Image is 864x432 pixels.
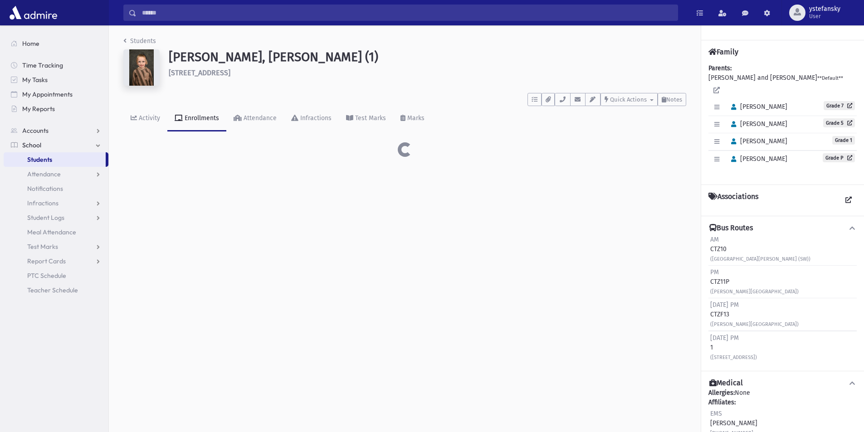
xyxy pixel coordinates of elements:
[22,76,48,84] span: My Tasks
[22,141,41,149] span: School
[123,37,156,45] a: Students
[708,48,738,56] h4: Family
[4,254,108,268] a: Report Cards
[824,101,855,110] a: Grade 7
[7,4,59,22] img: AdmirePro
[27,257,66,265] span: Report Cards
[27,214,64,222] span: Student Logs
[169,68,686,77] h6: [STREET_ADDRESS]
[710,236,719,243] span: AM
[708,63,857,177] div: [PERSON_NAME] and [PERSON_NAME]
[708,223,857,233] button: Bus Routes
[710,354,757,360] small: ([STREET_ADDRESS])
[242,114,277,122] div: Attendance
[4,181,108,196] a: Notifications
[284,106,339,131] a: Infractions
[823,153,855,162] a: Grade P
[4,123,108,138] a: Accounts
[708,64,732,72] b: Parents:
[4,36,108,51] a: Home
[27,243,58,251] span: Test Marks
[353,114,386,122] div: Test Marks
[27,155,52,164] span: Students
[708,398,736,406] b: Affiliates:
[123,36,156,49] nav: breadcrumb
[27,184,63,193] span: Notifications
[4,167,108,181] a: Attendance
[27,199,59,207] span: Infractions
[840,192,857,209] a: View all Associations
[137,5,678,21] input: Search
[226,106,284,131] a: Attendance
[4,210,108,225] a: Student Logs
[658,93,686,106] button: Notes
[4,102,108,116] a: My Reports
[22,39,39,48] span: Home
[709,223,753,233] h4: Bus Routes
[727,155,787,163] span: [PERSON_NAME]
[710,235,810,263] div: CTZ10
[708,192,758,209] h4: Associations
[832,136,855,145] span: Grade 1
[710,333,757,362] div: 1
[710,301,739,309] span: [DATE] PM
[727,120,787,128] span: [PERSON_NAME]
[183,114,219,122] div: Enrollments
[708,379,857,388] button: Medical
[809,13,840,20] span: User
[137,114,160,122] div: Activity
[710,321,799,327] small: ([PERSON_NAME][GEOGRAPHIC_DATA])
[4,268,108,283] a: PTC Schedule
[709,379,743,388] h4: Medical
[727,137,787,145] span: [PERSON_NAME]
[823,118,855,127] a: Grade 5
[298,114,332,122] div: Infractions
[710,268,719,276] span: PM
[27,170,61,178] span: Attendance
[22,90,73,98] span: My Appointments
[22,105,55,113] span: My Reports
[809,5,840,13] span: ystefansky
[167,106,226,131] a: Enrollments
[4,239,108,254] a: Test Marks
[710,289,799,295] small: ([PERSON_NAME][GEOGRAPHIC_DATA])
[666,96,682,103] span: Notes
[710,300,799,329] div: CTZF13
[169,49,686,65] h1: [PERSON_NAME], [PERSON_NAME] (1)
[339,106,393,131] a: Test Marks
[4,58,108,73] a: Time Tracking
[4,73,108,87] a: My Tasks
[405,114,425,122] div: Marks
[708,389,735,397] b: Allergies:
[4,225,108,239] a: Meal Attendance
[4,196,108,210] a: Infractions
[727,103,787,111] span: [PERSON_NAME]
[4,138,108,152] a: School
[393,106,432,131] a: Marks
[4,152,106,167] a: Students
[4,283,108,297] a: Teacher Schedule
[710,267,799,296] div: CTZ11P
[27,286,78,294] span: Teacher Schedule
[710,410,722,417] span: EMS
[27,272,66,280] span: PTC Schedule
[22,126,49,135] span: Accounts
[27,228,76,236] span: Meal Attendance
[123,106,167,131] a: Activity
[610,96,647,103] span: Quick Actions
[4,87,108,102] a: My Appointments
[600,93,658,106] button: Quick Actions
[710,334,739,342] span: [DATE] PM
[22,61,63,69] span: Time Tracking
[710,256,810,262] small: ([GEOGRAPHIC_DATA][PERSON_NAME] (SW))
